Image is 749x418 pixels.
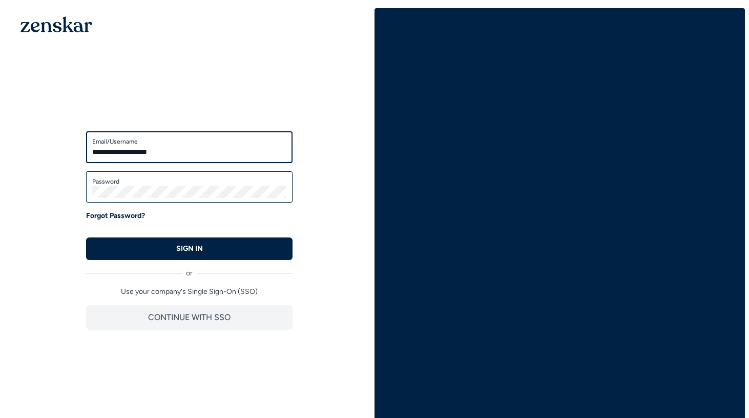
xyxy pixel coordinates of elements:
p: SIGN IN [176,244,203,254]
label: Password [92,177,286,186]
div: or [86,260,293,278]
button: CONTINUE WITH SSO [86,305,293,330]
label: Email/Username [92,137,286,146]
p: Use your company's Single Sign-On (SSO) [86,287,293,297]
a: Forgot Password? [86,211,145,221]
img: 1OGAJ2xQqyY4LXKgY66KYq0eOWRCkrZdAb3gUhuVAqdWPZE9SRJmCz+oDMSn4zDLXe31Ii730ItAGKgCKgCCgCikA4Av8PJUP... [20,16,92,32]
button: SIGN IN [86,237,293,260]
